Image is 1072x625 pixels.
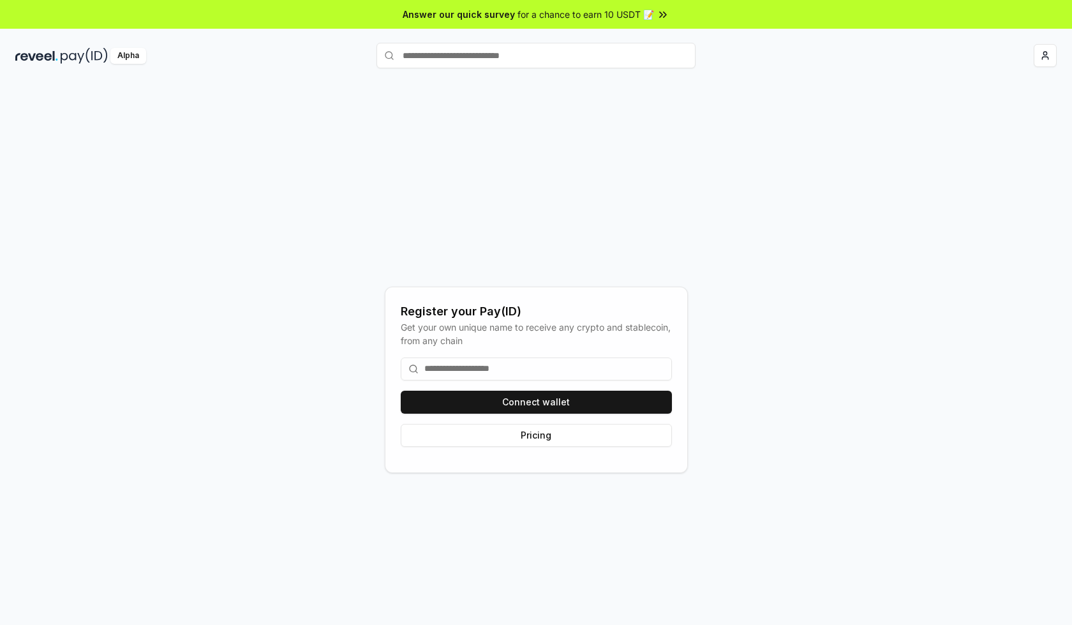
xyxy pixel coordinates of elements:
[61,48,108,64] img: pay_id
[401,424,672,447] button: Pricing
[15,48,58,64] img: reveel_dark
[403,8,515,21] span: Answer our quick survey
[401,320,672,347] div: Get your own unique name to receive any crypto and stablecoin, from any chain
[517,8,654,21] span: for a chance to earn 10 USDT 📝
[401,391,672,414] button: Connect wallet
[110,48,146,64] div: Alpha
[401,303,672,320] div: Register your Pay(ID)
